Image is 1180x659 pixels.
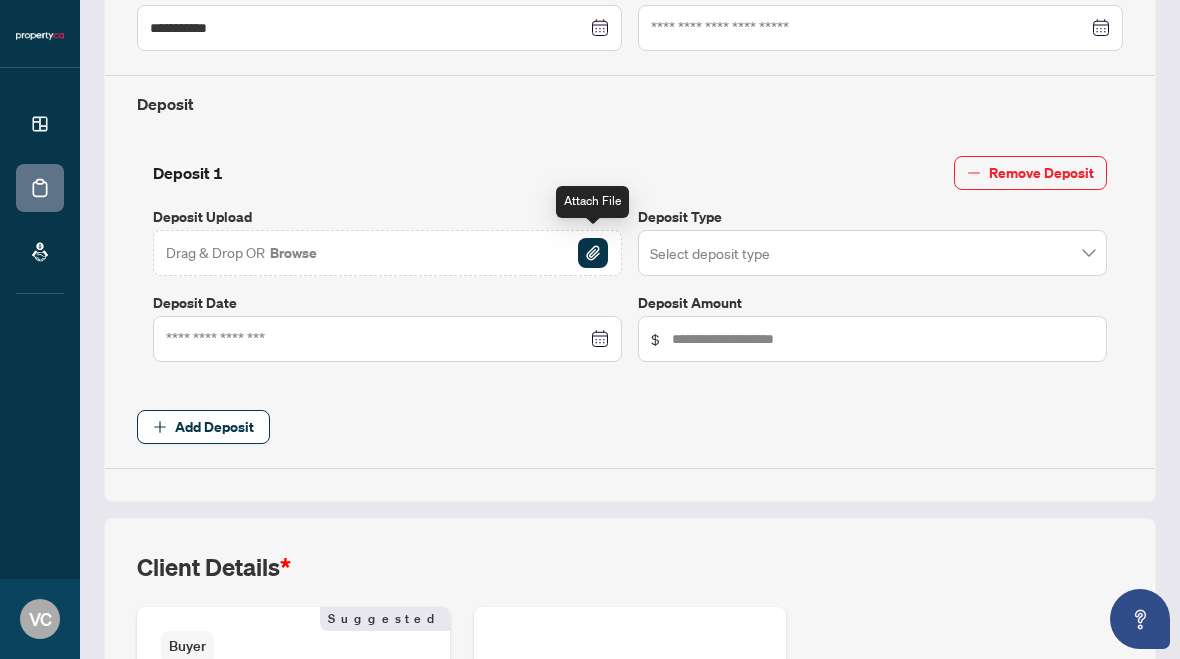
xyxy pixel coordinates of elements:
[638,292,1107,314] label: Deposit Amount
[577,237,609,269] button: File Attachement
[137,92,1123,116] h4: Deposit
[137,410,270,444] button: Add Deposit
[153,206,622,228] label: Deposit Upload
[16,30,64,42] img: logo
[153,292,622,314] label: Deposit Date
[1110,589,1170,649] button: Open asap
[578,238,608,268] img: File Attachement
[153,230,622,276] span: Drag & Drop OR BrowseFile Attachement
[137,551,291,583] h2: Client Details
[989,157,1094,189] span: Remove Deposit
[268,240,319,266] button: Browse
[153,420,167,434] span: plus
[638,206,1107,228] label: Deposit Type
[967,166,981,180] span: minus
[556,186,629,218] div: Attach File
[166,240,319,266] span: Drag & Drop OR
[954,156,1107,190] button: Remove Deposit
[153,161,223,185] h4: Deposit 1
[320,607,450,631] span: Suggested
[175,411,254,443] span: Add Deposit
[29,605,52,633] span: VC
[651,328,660,350] span: $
